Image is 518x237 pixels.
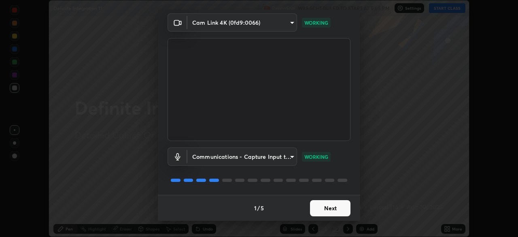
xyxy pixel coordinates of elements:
div: Cam Link 4K (0fd9:0066) [187,13,297,32]
h4: / [257,204,260,212]
p: WORKING [304,19,328,26]
h4: 5 [261,204,264,212]
h4: 1 [254,204,257,212]
div: Cam Link 4K (0fd9:0066) [187,147,297,166]
button: Next [310,200,350,216]
p: WORKING [304,153,328,160]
